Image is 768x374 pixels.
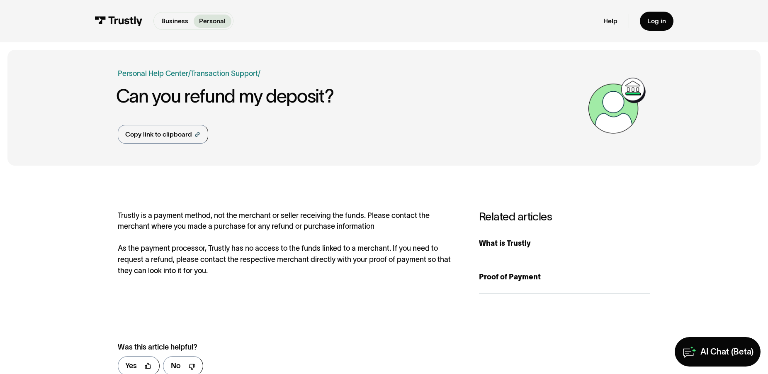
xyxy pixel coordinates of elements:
[479,238,650,249] div: What is Trustly
[675,337,761,367] a: AI Chat (Beta)
[118,342,441,353] div: Was this article helpful?
[156,15,194,28] a: Business
[118,125,208,144] a: Copy link to clipboard
[194,15,231,28] a: Personal
[161,16,188,26] p: Business
[479,210,650,223] h3: Related articles
[118,210,461,276] div: Trustly is a payment method, not the merchant or seller receiving the funds. Please contact the m...
[171,360,181,372] div: No
[95,16,142,26] img: Trustly Logo
[199,16,226,26] p: Personal
[191,69,258,78] a: Transaction Support
[116,86,584,107] h1: Can you refund my deposit?
[258,68,260,79] div: /
[479,260,650,294] a: Proof of Payment
[700,347,753,357] div: AI Chat (Beta)
[125,130,192,139] div: Copy link to clipboard
[188,68,191,79] div: /
[640,12,673,31] a: Log in
[118,68,188,79] a: Personal Help Center
[479,227,650,260] a: What is Trustly
[603,17,617,25] a: Help
[647,17,666,25] div: Log in
[479,271,650,283] div: Proof of Payment
[125,360,137,372] div: Yes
